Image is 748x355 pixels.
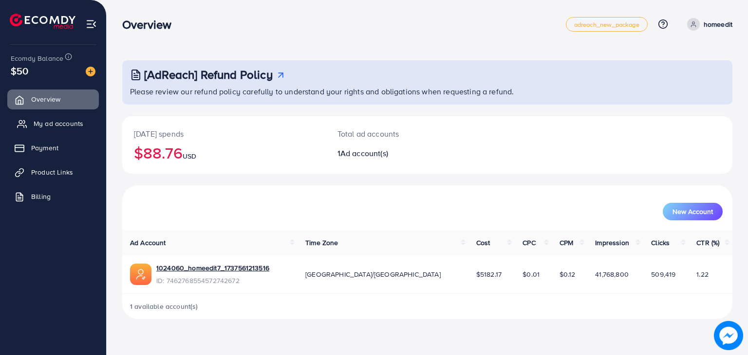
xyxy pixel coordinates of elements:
[34,119,83,128] span: My ad accounts
[595,238,629,248] span: Impression
[337,149,467,158] h2: 1
[595,269,629,279] span: 41,768,800
[183,151,196,161] span: USD
[560,269,576,279] span: $0.12
[156,263,269,273] a: 1024060_homeedit7_1737561213516
[651,238,670,248] span: Clicks
[340,148,388,159] span: Ad account(s)
[523,238,535,248] span: CPC
[134,128,314,140] p: [DATE] spends
[7,114,99,133] a: My ad accounts
[7,138,99,158] a: Payment
[673,208,713,215] span: New Account
[31,143,58,153] span: Payment
[574,21,639,28] span: adreach_new_package
[86,18,97,30] img: menu
[476,269,502,279] span: $5182.17
[10,14,75,29] img: logo
[31,94,60,104] span: Overview
[31,192,51,201] span: Billing
[305,269,441,279] span: [GEOGRAPHIC_DATA]/[GEOGRAPHIC_DATA]
[134,143,314,162] h2: $88.76
[523,269,540,279] span: $0.01
[651,269,675,279] span: 509,419
[476,238,490,248] span: Cost
[7,162,99,182] a: Product Links
[144,68,273,82] h3: [AdReach] Refund Policy
[130,238,166,248] span: Ad Account
[704,18,732,30] p: homeedit
[11,53,63,63] span: Ecomdy Balance
[560,238,573,248] span: CPM
[696,269,709,279] span: 1.22
[11,64,28,78] span: $50
[305,238,338,248] span: Time Zone
[7,187,99,206] a: Billing
[86,67,95,76] img: image
[130,264,151,285] img: ic-ads-acc.e4c84228.svg
[714,321,743,350] img: image
[337,128,467,140] p: Total ad accounts
[696,238,719,248] span: CTR (%)
[122,18,179,32] h3: Overview
[31,167,73,177] span: Product Links
[130,86,727,97] p: Please review our refund policy carefully to understand your rights and obligations when requesti...
[663,203,723,220] button: New Account
[566,17,648,32] a: adreach_new_package
[683,18,732,31] a: homeedit
[7,89,99,109] a: Overview
[130,302,198,311] span: 1 available account(s)
[156,276,269,285] span: ID: 7462768554572742672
